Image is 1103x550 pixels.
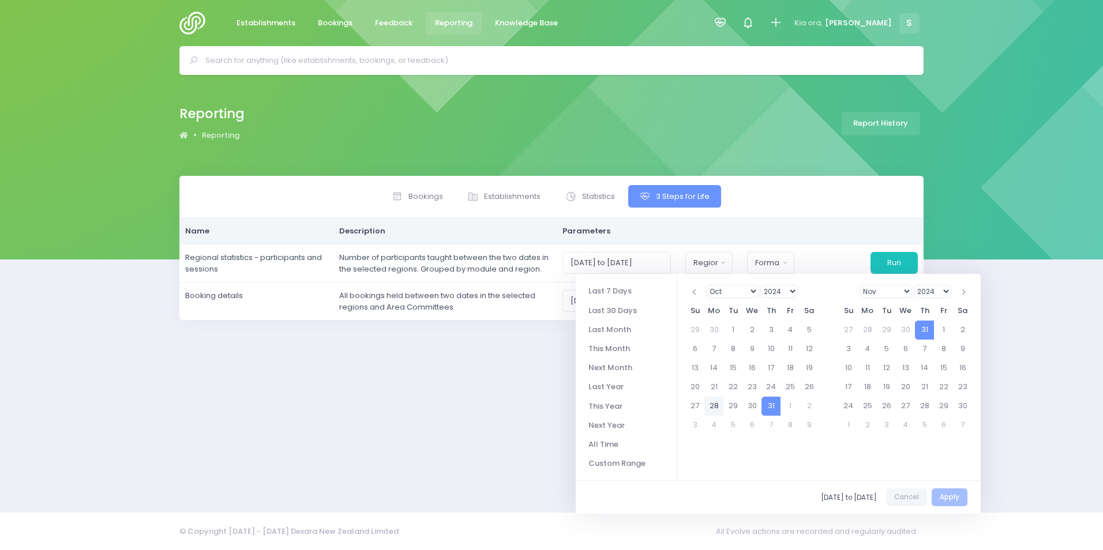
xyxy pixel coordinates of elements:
li: All Time [576,435,677,454]
td: All bookings held between two dates in the selected regions and Area Committees. [333,282,557,321]
td: 1 [934,321,953,340]
span: S [899,13,920,33]
td: 3 [761,321,781,340]
td: 9 [953,340,972,359]
td: 3 [877,416,896,435]
td: 29 [723,397,742,416]
button: Region [685,252,733,274]
td: 17 [839,378,858,397]
li: Last Year [576,377,677,396]
th: We [896,302,915,321]
td: 4 [896,416,915,435]
img: Logo [179,12,212,35]
li: Last 7 Days [576,281,677,300]
a: Bookings [308,12,362,35]
td: 15 [934,359,953,378]
span: Kia ora, [794,17,823,29]
td: 11 [781,340,800,359]
th: Parameters [557,218,924,244]
a: Bookings [380,185,454,208]
li: This Month [576,339,677,358]
a: Establishments [227,12,305,35]
td: 5 [800,321,819,340]
a: Statistics [554,185,626,208]
input: Select date range [562,252,671,274]
td: 7 [704,340,723,359]
td: 18 [781,359,800,378]
td: 23 [953,378,972,397]
td: 7 [915,340,934,359]
td: 2 [742,321,761,340]
th: Sa [800,302,819,321]
td: 18 [858,378,877,397]
td: Number of participants taught between the two dates in the selected regions. Grouped by module an... [333,244,557,282]
td: Regional statistics - participants and sessions [179,244,333,282]
td: 1 [839,416,858,435]
li: This Year [576,397,677,416]
td: 2 [953,321,972,340]
td: 29 [877,321,896,340]
td: 6 [742,416,761,435]
td: 12 [877,359,896,378]
th: Description [333,218,557,244]
a: Report History [842,112,920,135]
td: 6 [896,340,915,359]
th: Th [761,302,781,321]
td: 28 [704,397,723,416]
td: 8 [781,416,800,435]
span: Statistics [582,191,615,202]
td: 5 [723,416,742,435]
th: Sa [953,302,972,321]
td: 24 [839,397,858,416]
span: Establishments [237,17,295,29]
td: 10 [761,340,781,359]
td: 31 [761,397,781,416]
a: Reporting [425,12,482,35]
th: Su [839,302,858,321]
input: Search for anything (like establishments, bookings, or feedback) [205,52,907,69]
td: 29 [934,397,953,416]
td: 16 [742,359,761,378]
li: Last 30 Days [576,301,677,320]
td: 28 [858,321,877,340]
th: Fr [934,302,953,321]
td: 5 [915,416,934,435]
td: 13 [896,359,915,378]
td: 27 [685,397,704,416]
td: 26 [800,378,819,397]
td: 25 [781,378,800,397]
span: Bookings [318,17,352,29]
span: Feedback [375,17,412,29]
td: 1 [781,397,800,416]
td: 14 [915,359,934,378]
a: Establishments [456,185,552,208]
td: 2 [858,416,877,435]
td: 4 [781,321,800,340]
td: 27 [896,397,915,416]
td: 3 [839,340,858,359]
td: 13 [685,359,704,378]
li: Next Month [576,358,677,377]
button: Cancel [886,488,927,506]
td: 22 [934,378,953,397]
td: 9 [742,340,761,359]
th: Th [915,302,934,321]
td: 30 [704,321,723,340]
td: 15 [723,359,742,378]
td: 17 [761,359,781,378]
input: Select date range [562,290,671,312]
td: 11 [858,359,877,378]
td: 6 [934,416,953,435]
td: 5 [877,340,896,359]
td: 22 [723,378,742,397]
th: Tu [877,302,896,321]
td: 21 [704,378,723,397]
td: 30 [896,321,915,340]
span: Bookings [408,191,443,202]
td: 3 [685,416,704,435]
div: Region [693,257,717,269]
div: Format [755,257,779,269]
span: Knowledge Base [495,17,558,29]
td: 14 [704,359,723,378]
span: © Copyright [DATE] - [DATE] Dexara New Zealand Limited [179,526,399,537]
